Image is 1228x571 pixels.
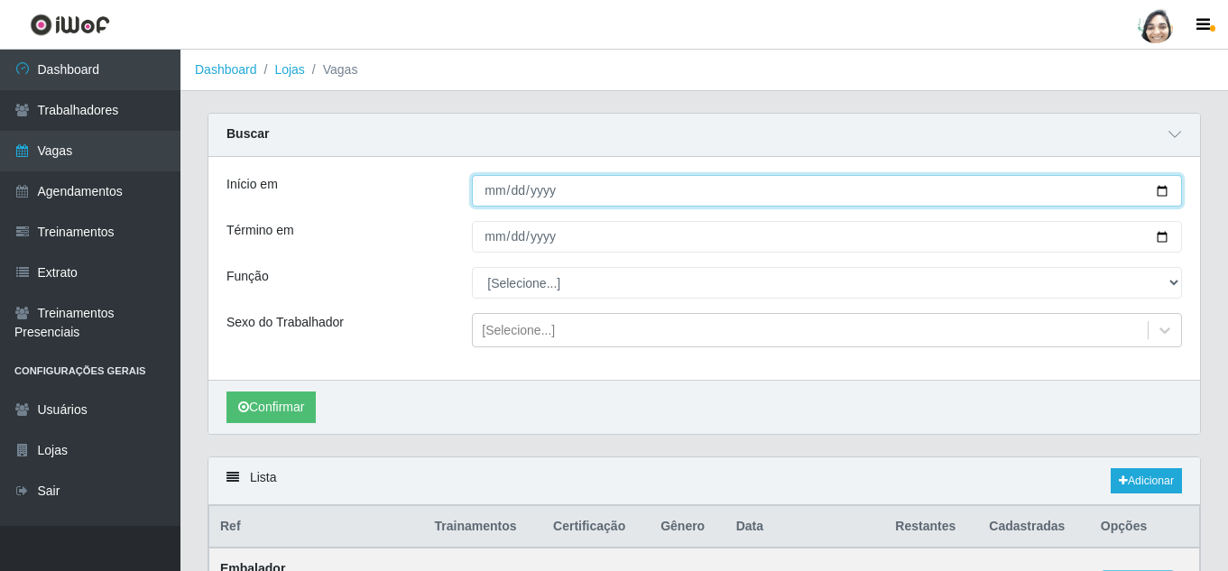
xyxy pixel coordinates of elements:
[1090,506,1200,548] th: Opções
[180,50,1228,91] nav: breadcrumb
[226,267,269,286] label: Função
[542,506,650,548] th: Certificação
[978,506,1090,548] th: Cadastradas
[472,175,1182,207] input: 00/00/0000
[650,506,725,548] th: Gênero
[472,221,1182,253] input: 00/00/0000
[226,126,269,141] strong: Buscar
[1111,468,1182,493] a: Adicionar
[482,321,555,340] div: [Selecione...]
[195,62,257,77] a: Dashboard
[725,506,885,548] th: Data
[30,14,110,36] img: CoreUI Logo
[226,391,316,423] button: Confirmar
[226,175,278,194] label: Início em
[305,60,358,79] li: Vagas
[209,506,424,548] th: Ref
[208,457,1200,505] div: Lista
[274,62,304,77] a: Lojas
[424,506,543,548] th: Trainamentos
[226,221,294,240] label: Término em
[884,506,978,548] th: Restantes
[226,313,344,332] label: Sexo do Trabalhador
